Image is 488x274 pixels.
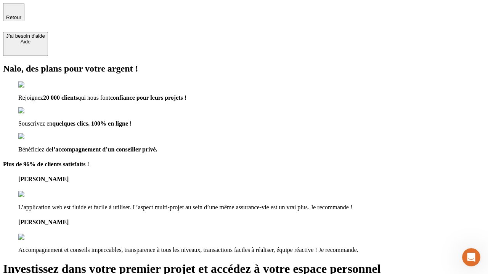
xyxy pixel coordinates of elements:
img: checkmark [18,107,51,114]
div: Aide [6,39,45,45]
img: checkmark [18,81,51,88]
span: Souscrivez en [18,120,52,127]
span: l’accompagnement d’un conseiller privé. [52,146,157,153]
span: Bénéficiez de [18,146,52,153]
p: Accompagnement et conseils impeccables, transparence à tous les niveaux, transactions faciles à r... [18,247,485,253]
h4: Plus de 96% de clients satisfaits ! [3,161,485,168]
span: qui nous font [78,94,110,101]
span: Retour [6,14,21,20]
h4: [PERSON_NAME] [18,219,485,226]
div: J’ai besoin d'aide [6,33,45,39]
img: reviews stars [18,191,56,198]
img: checkmark [18,133,51,140]
iframe: Intercom live chat [462,248,480,266]
p: L’application web est fluide et facile à utiliser. L’aspect multi-projet au sein d’une même assur... [18,204,485,211]
h4: [PERSON_NAME] [18,176,485,183]
span: 20 000 clients [43,94,78,101]
span: Rejoignez [18,94,43,101]
button: Retour [3,3,24,21]
h2: Nalo, des plans pour votre argent ! [3,64,485,74]
button: J’ai besoin d'aideAide [3,32,48,56]
span: confiance pour leurs projets ! [110,94,186,101]
img: reviews stars [18,234,56,241]
span: quelques clics, 100% en ligne ! [52,120,132,127]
